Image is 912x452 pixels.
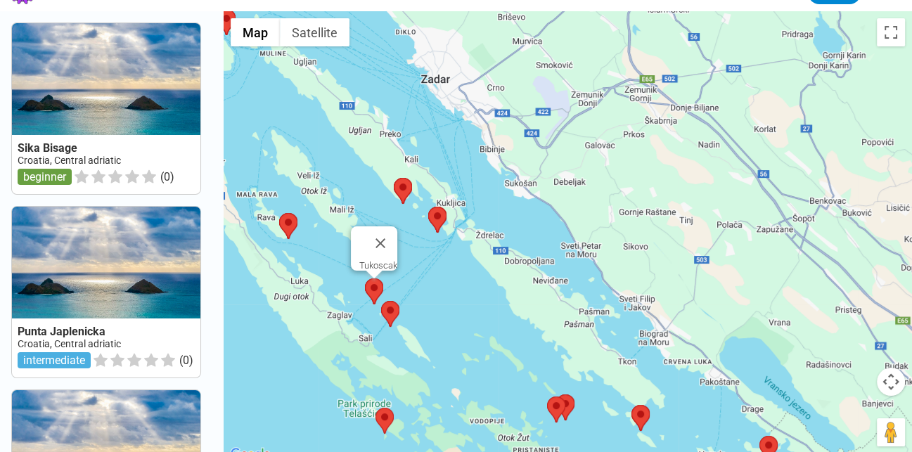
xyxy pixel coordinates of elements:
[877,18,905,46] button: Toggle fullscreen view
[231,18,280,46] button: Show street map
[364,226,397,260] button: Close
[18,338,121,349] a: Croatia, Central adriatic
[359,260,397,271] div: Tukoscak
[18,155,121,166] a: Croatia, Central adriatic
[877,418,905,446] button: Drag Pegman onto the map to open Street View
[280,18,349,46] button: Show satellite imagery
[877,368,905,396] button: Map camera controls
